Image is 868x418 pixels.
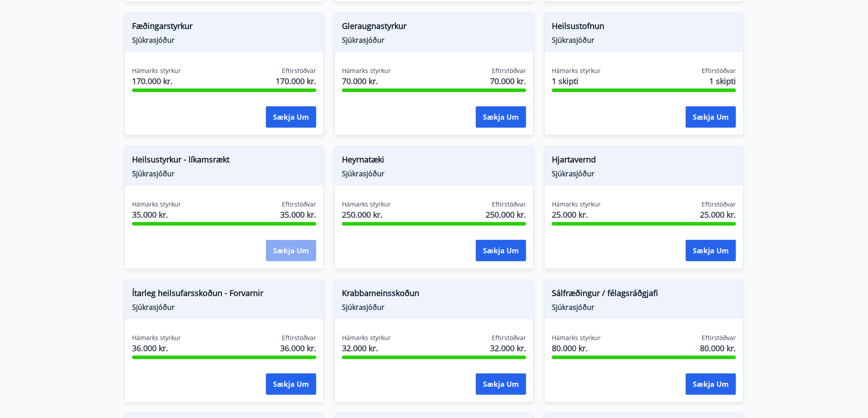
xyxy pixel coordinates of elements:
span: 80.000 kr. [552,342,601,354]
span: Hámarks styrkur [552,333,601,342]
span: 70.000 kr. [490,75,526,87]
span: 80.000 kr. [700,342,736,354]
span: Heilsustyrkur - líkamsrækt [132,154,316,169]
span: Fæðingarstyrkur [132,20,316,35]
span: Eftirstöðvar [702,333,736,342]
span: Sjúkrasjóður [342,302,526,312]
span: Gleraugnastyrkur [342,20,526,35]
span: Sjúkrasjóður [132,302,316,312]
span: 35.000 kr. [280,209,316,220]
span: Hámarks styrkur [552,200,601,209]
span: Sjúkrasjóður [132,35,316,45]
button: Sækja um [476,240,526,261]
button: Sækja um [686,240,736,261]
span: Sjúkrasjóður [132,169,316,179]
span: Sjúkrasjóður [342,169,526,179]
span: 170.000 kr. [276,75,316,87]
span: Eftirstöðvar [492,333,526,342]
button: Sækja um [476,106,526,128]
span: Hámarks styrkur [132,333,181,342]
span: 1 skipti [709,75,736,87]
button: Sækja um [266,373,316,395]
span: Sjúkrasjóður [552,35,736,45]
span: 36.000 kr. [280,342,316,354]
button: Sækja um [266,240,316,261]
span: Heyrnatæki [342,154,526,169]
span: Hámarks styrkur [342,333,391,342]
span: Hámarks styrkur [342,200,391,209]
span: 1 skipti [552,75,601,87]
span: Hámarks styrkur [132,66,181,75]
span: 170.000 kr. [132,75,181,87]
span: 35.000 kr. [132,209,181,220]
span: 32.000 kr. [490,342,526,354]
span: Sjúkrasjóður [552,302,736,312]
span: 250.000 kr. [342,209,391,220]
button: Sækja um [266,106,316,128]
span: Eftirstöðvar [282,66,316,75]
span: Eftirstöðvar [702,66,736,75]
span: 25.000 kr. [552,209,601,220]
span: Sjúkrasjóður [342,35,526,45]
span: Eftirstöðvar [282,200,316,209]
span: Sálfræðingur / félagsráðgjafi [552,287,736,302]
button: Sækja um [686,106,736,128]
span: Hámarks styrkur [132,200,181,209]
button: Sækja um [686,373,736,395]
span: Heilsustofnun [552,20,736,35]
span: Eftirstöðvar [282,333,316,342]
span: 70.000 kr. [342,75,391,87]
span: Sjúkrasjóður [552,169,736,179]
span: 250.000 kr. [486,209,526,220]
span: Eftirstöðvar [702,200,736,209]
span: Eftirstöðvar [492,200,526,209]
span: Hámarks styrkur [552,66,601,75]
span: Hjartavernd [552,154,736,169]
span: 32.000 kr. [342,342,391,354]
span: Hámarks styrkur [342,66,391,75]
span: Ítarleg heilsufarsskoðun - Forvarnir [132,287,316,302]
span: 36.000 kr. [132,342,181,354]
button: Sækja um [476,373,526,395]
span: 25.000 kr. [700,209,736,220]
span: Eftirstöðvar [492,66,526,75]
span: Krabbameinsskoðun [342,287,526,302]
